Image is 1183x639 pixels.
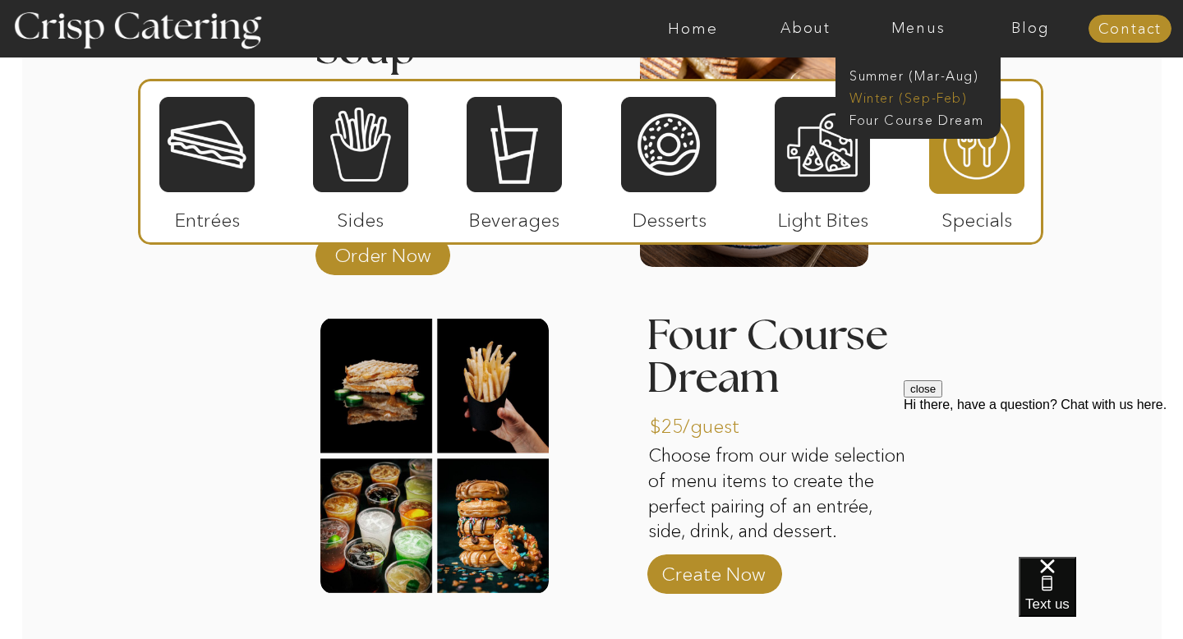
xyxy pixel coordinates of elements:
[904,380,1183,577] iframe: podium webchat widget prompt
[974,21,1087,37] a: Blog
[315,66,425,113] p: $10/guest
[648,444,914,546] p: Choose from our wide selection of menu items to create the perfect pairing of an entrée, side, dr...
[849,111,997,126] a: Four Course Dream
[459,192,568,240] p: Beverages
[615,192,724,240] p: Desserts
[306,192,415,240] p: Sides
[637,21,749,37] a: Home
[647,315,897,402] h3: Four Course Dream
[328,228,437,275] a: Order Now
[650,398,759,446] p: $25/guest
[768,192,877,240] p: Light Bites
[1019,557,1183,639] iframe: podium webchat widget bubble
[922,192,1031,240] p: Specials
[1089,21,1171,38] a: Contact
[659,546,768,594] a: Create Now
[153,192,262,240] p: Entrées
[849,67,997,82] a: Summer (Mar-Aug)
[849,89,984,104] a: Winter (Sep-Feb)
[749,21,862,37] a: About
[862,21,974,37] a: Menus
